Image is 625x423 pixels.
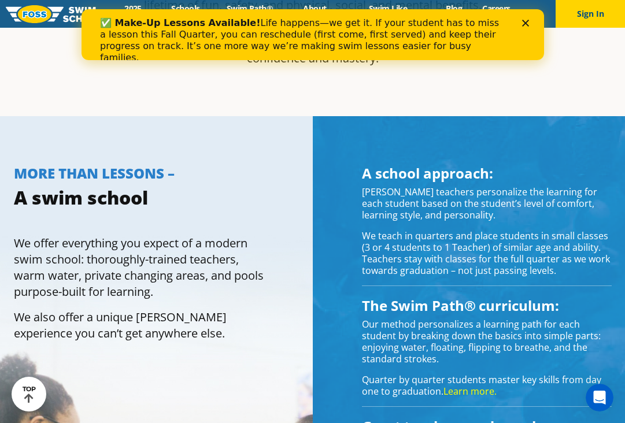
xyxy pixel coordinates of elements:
[105,3,161,25] a: 2025 Calendar
[6,5,105,23] img: FOSS Swim School Logo
[82,9,544,60] iframe: Intercom live chat banner
[14,186,264,209] h3: A swim school
[14,235,264,300] p: We offer everything you expect of a modern swim school: thoroughly-trained teachers, warm water, ...
[14,309,264,342] p: We also offer a unique [PERSON_NAME] experience you can’t get anywhere else.
[161,3,210,14] a: Schools
[362,374,612,397] p: Quarter by quarter students master key skills from day one to graduation.
[210,3,289,25] a: Swim Path® Program
[19,8,426,54] div: Life happens—we get it. If your student has to miss a lesson this Fall Quarter, you can reschedul...
[472,3,520,14] a: Careers
[362,318,612,365] p: Our method personalizes a learning path for each student by breaking down the basics into simple ...
[436,3,472,14] a: Blog
[23,385,36,403] div: TOP
[340,3,436,25] a: Swim Like [PERSON_NAME]
[362,164,493,183] span: A school approach:
[362,186,612,221] p: [PERSON_NAME] teachers personalize the learning for each student based on the student’s level of ...
[362,230,612,276] p: We teach in quarters and place students in small classes (3 or 4 students to 1 Teacher) of simila...
[14,164,175,183] span: MORE THAN LESSONS –
[441,10,452,17] div: Close
[19,8,179,19] b: ✅ Make-Up Lessons Available!
[362,296,559,315] span: The Swim Path® curriculum:
[290,3,340,25] a: About FOSS
[586,384,613,411] iframe: Intercom live chat
[443,385,497,398] a: Learn more.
